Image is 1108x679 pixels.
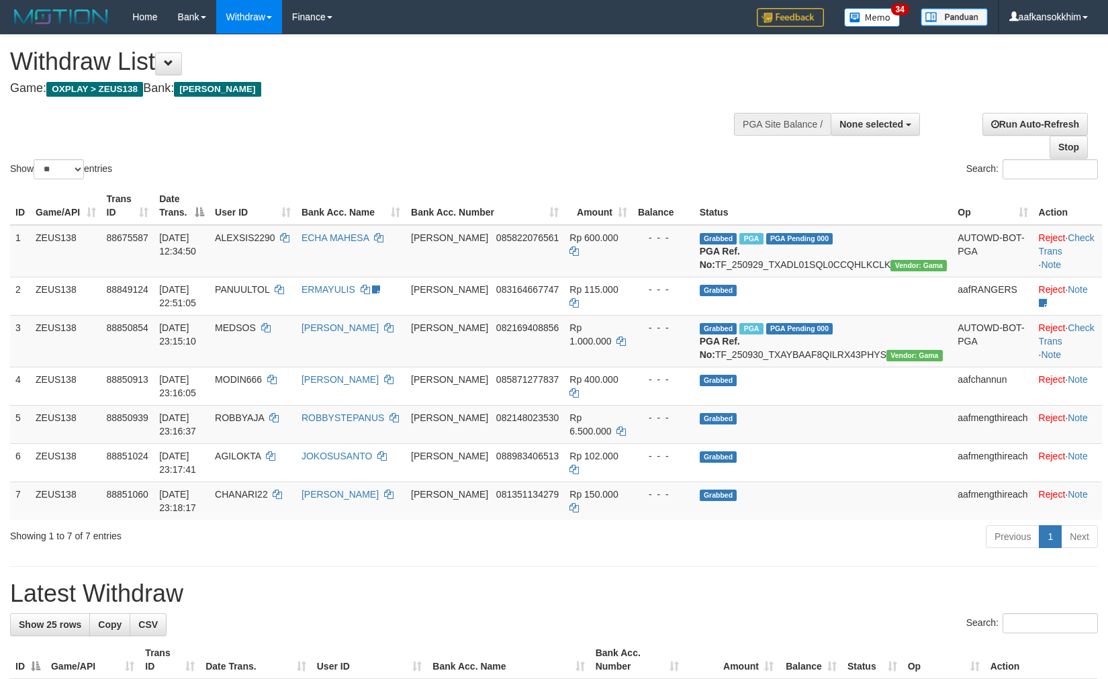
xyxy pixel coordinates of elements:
[739,323,763,334] span: Marked by aafkaynarin
[107,412,148,423] span: 88850939
[10,482,30,520] td: 7
[302,232,369,243] a: ECHA MAHESA
[890,260,947,271] span: Vendor URL: https://trx31.1velocity.biz
[215,374,262,385] span: MODIN666
[215,489,268,500] span: CHANARI22
[302,322,379,333] a: [PERSON_NAME]
[700,490,737,501] span: Grabbed
[427,641,590,679] th: Bank Acc. Name: activate to sort column ascending
[1033,443,1102,482] td: ·
[1039,232,1066,243] a: Reject
[700,233,737,244] span: Grabbed
[700,285,737,296] span: Grabbed
[700,451,737,463] span: Grabbed
[30,443,101,482] td: ZEUS138
[10,367,30,405] td: 4
[46,641,140,679] th: Game/API: activate to sort column ascending
[1068,374,1088,385] a: Note
[921,8,988,26] img: panduan.png
[10,7,112,27] img: MOTION_logo.png
[1033,277,1102,315] td: ·
[1061,525,1098,548] a: Next
[302,489,379,500] a: [PERSON_NAME]
[734,113,831,136] div: PGA Site Balance /
[10,405,30,443] td: 5
[98,619,122,630] span: Copy
[779,641,842,679] th: Balance: activate to sort column ascending
[952,225,1033,277] td: AUTOWD-BOT-PGA
[107,284,148,295] span: 88849124
[1033,405,1102,443] td: ·
[302,412,384,423] a: ROBBYSTEPANUS
[1068,412,1088,423] a: Note
[569,489,618,500] span: Rp 150.000
[30,367,101,405] td: ZEUS138
[10,443,30,482] td: 6
[10,641,46,679] th: ID: activate to sort column descending
[215,322,256,333] span: MEDSOS
[30,482,101,520] td: ZEUS138
[215,232,275,243] span: ALEXSIS2290
[1041,259,1061,270] a: Note
[411,489,488,500] span: [PERSON_NAME]
[1068,284,1088,295] a: Note
[952,367,1033,405] td: aafchannun
[638,231,689,244] div: - - -
[496,489,559,500] span: Copy 081351134279 to clipboard
[411,374,488,385] span: [PERSON_NAME]
[757,8,824,27] img: Feedback.jpg
[107,232,148,243] span: 88675587
[10,613,90,636] a: Show 25 rows
[766,233,833,244] span: PGA Pending
[174,82,261,97] span: [PERSON_NAME]
[1003,159,1098,179] input: Search:
[1033,225,1102,277] td: · ·
[159,232,196,257] span: [DATE] 12:34:50
[903,641,985,679] th: Op: activate to sort column ascending
[638,373,689,386] div: - - -
[1039,374,1066,385] a: Reject
[982,113,1088,136] a: Run Auto-Refresh
[10,48,725,75] h1: Withdraw List
[159,412,196,437] span: [DATE] 23:16:37
[569,374,618,385] span: Rp 400.000
[1033,187,1102,225] th: Action
[886,350,943,361] span: Vendor URL: https://trx31.1velocity.biz
[1039,232,1095,257] a: Check Trans
[700,323,737,334] span: Grabbed
[10,82,725,95] h4: Game: Bank:
[1041,349,1061,360] a: Note
[839,119,903,130] span: None selected
[210,187,296,225] th: User ID: activate to sort column ascending
[46,82,143,97] span: OXPLAY > ZEUS138
[952,443,1033,482] td: aafmengthireach
[1068,451,1088,461] a: Note
[1039,322,1095,347] a: Check Trans
[700,246,740,270] b: PGA Ref. No:
[34,159,84,179] select: Showentries
[1039,451,1066,461] a: Reject
[1039,412,1066,423] a: Reject
[986,525,1040,548] a: Previous
[302,374,379,385] a: [PERSON_NAME]
[1033,367,1102,405] td: ·
[159,374,196,398] span: [DATE] 23:16:05
[590,641,685,679] th: Bank Acc. Number: activate to sort column ascending
[569,284,618,295] span: Rp 115.000
[1003,613,1098,633] input: Search:
[411,232,488,243] span: [PERSON_NAME]
[952,277,1033,315] td: aafRANGERS
[966,159,1098,179] label: Search:
[296,187,406,225] th: Bank Acc. Name: activate to sort column ascending
[684,641,778,679] th: Amount: activate to sort column ascending
[985,641,1098,679] th: Action
[1039,322,1066,333] a: Reject
[844,8,901,27] img: Button%20Memo.svg
[1039,525,1062,548] a: 1
[766,323,833,334] span: PGA Pending
[966,613,1098,633] label: Search:
[496,284,559,295] span: Copy 083164667747 to clipboard
[638,488,689,501] div: - - -
[700,413,737,424] span: Grabbed
[1050,136,1088,159] a: Stop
